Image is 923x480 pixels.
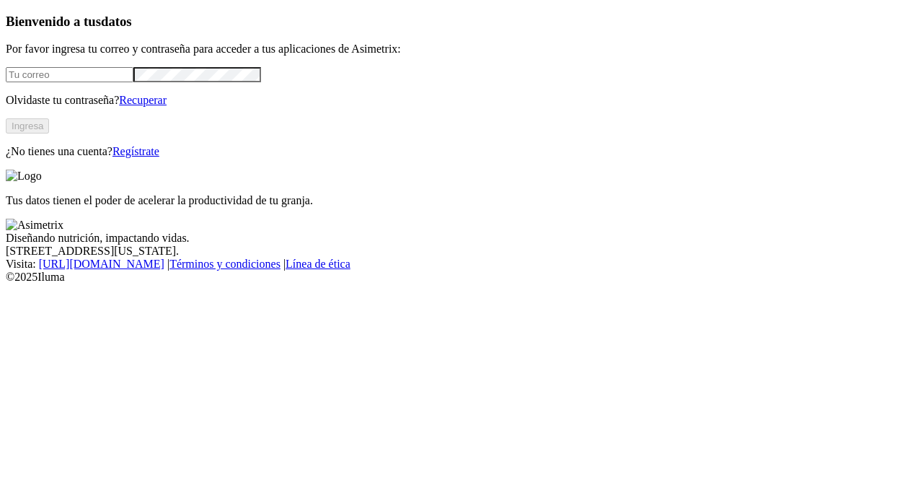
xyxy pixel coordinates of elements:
[112,145,159,157] a: Regístrate
[6,219,63,232] img: Asimetrix
[169,258,281,270] a: Términos y condiciones
[101,14,132,29] span: datos
[6,14,917,30] h3: Bienvenido a tus
[286,258,350,270] a: Línea de ética
[6,258,917,271] div: Visita : | |
[6,170,42,183] img: Logo
[6,118,49,134] button: Ingresa
[6,271,917,284] div: © 2025 Iluma
[6,232,917,245] div: Diseñando nutrición, impactando vidas.
[39,258,164,270] a: [URL][DOMAIN_NAME]
[6,67,133,82] input: Tu correo
[6,194,917,207] p: Tus datos tienen el poder de acelerar la productividad de tu granja.
[119,94,167,106] a: Recuperar
[6,145,917,158] p: ¿No tienes una cuenta?
[6,43,917,56] p: Por favor ingresa tu correo y contraseña para acceder a tus aplicaciones de Asimetrix:
[6,94,917,107] p: Olvidaste tu contraseña?
[6,245,917,258] div: [STREET_ADDRESS][US_STATE].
